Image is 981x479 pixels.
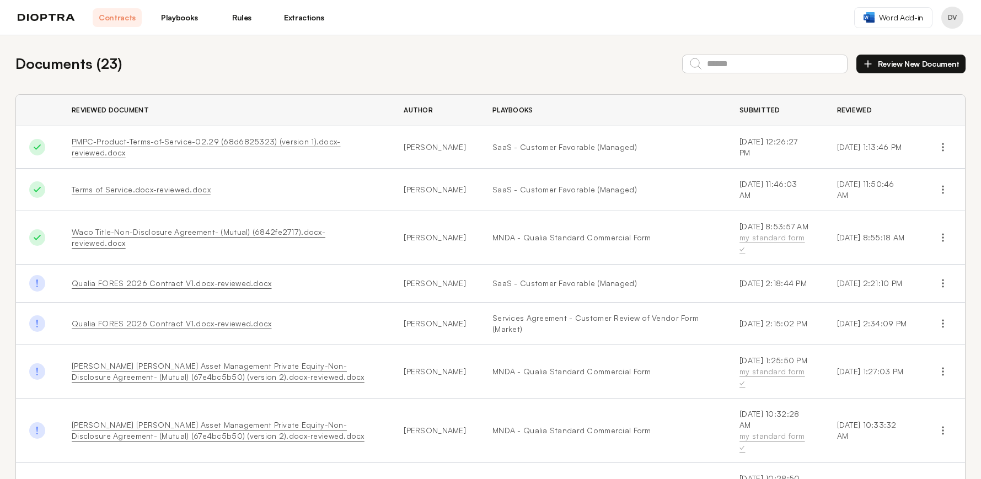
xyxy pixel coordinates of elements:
td: [DATE] 2:15:02 PM [726,303,823,345]
a: MNDA - Qualia Standard Commercial Form [492,232,713,243]
div: my standard form ✓ [739,366,810,388]
div: my standard form ✓ [739,430,810,453]
a: [PERSON_NAME] [PERSON_NAME] Asset Management Private Equity-Non-Disclosure Agreement- (Mutual) (6... [72,361,364,381]
a: SaaS - Customer Favorable (Managed) [492,184,713,195]
img: word [864,12,875,23]
td: [PERSON_NAME] [390,399,479,463]
img: Done [29,363,45,379]
a: Playbooks [155,8,204,27]
a: Waco Title-Non-Disclosure Agreement- (Mutual) (6842fe2717).docx-reviewed.docx [72,227,325,247]
img: Done [29,422,45,438]
a: Qualia FORES 2026 Contract V1.docx-reviewed.docx [72,319,271,328]
th: Playbooks [479,95,726,126]
th: Submitted [726,95,823,126]
td: [DATE] 8:55:18 AM [824,211,921,265]
th: Reviewed [824,95,921,126]
img: logo [18,14,75,21]
img: Done [29,275,45,291]
td: [DATE] 2:21:10 PM [824,265,921,303]
td: [DATE] 10:32:28 AM [726,399,823,463]
td: [DATE] 11:46:03 AM [726,169,823,211]
th: Author [390,95,479,126]
td: [DATE] 1:13:46 PM [824,126,921,169]
td: [DATE] 2:34:09 PM [824,303,921,345]
td: [PERSON_NAME] [390,169,479,211]
a: MNDA - Qualia Standard Commercial Form [492,366,713,377]
img: Done [29,315,45,331]
a: SaaS - Customer Favorable (Managed) [492,142,713,153]
td: [DATE] 11:50:46 AM [824,169,921,211]
td: [DATE] 12:26:27 PM [726,126,823,169]
a: [PERSON_NAME] [PERSON_NAME] Asset Management Private Equity-Non-Disclosure Agreement- (Mutual) (6... [72,420,364,440]
img: Done [29,139,45,155]
a: SaaS - Customer Favorable (Managed) [492,278,713,289]
div: my standard form ✓ [739,232,810,254]
img: Done [29,229,45,245]
span: Word Add-in [879,12,923,23]
button: Profile menu [941,7,963,29]
td: [PERSON_NAME] [390,303,479,345]
a: Extractions [280,8,329,27]
a: MNDA - Qualia Standard Commercial Form [492,425,713,436]
h2: Documents ( 23 ) [15,53,122,74]
img: Done [29,181,45,197]
td: [DATE] 1:25:50 PM [726,345,823,399]
td: [DATE] 2:18:44 PM [726,265,823,303]
a: Services Agreement - Customer Review of Vendor Form (Market) [492,313,713,335]
th: Reviewed Document [58,95,390,126]
td: [PERSON_NAME] [390,265,479,303]
a: Qualia FORES 2026 Contract V1.docx-reviewed.docx [72,278,271,288]
a: Rules [217,8,266,27]
td: [PERSON_NAME] [390,126,479,169]
button: Review New Document [856,55,966,73]
a: PMPC-Product-Terms-of-Service-02.29 (68d6825323) (version 1).docx-reviewed.docx [72,137,340,157]
a: Word Add-in [854,7,932,28]
td: [DATE] 8:53:57 AM [726,211,823,265]
a: Contracts [93,8,142,27]
td: [DATE] 1:27:03 PM [824,345,921,399]
td: [PERSON_NAME] [390,211,479,265]
a: Terms of Service.docx-reviewed.docx [72,185,211,194]
td: [PERSON_NAME] [390,345,479,399]
td: [DATE] 10:33:32 AM [824,399,921,463]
